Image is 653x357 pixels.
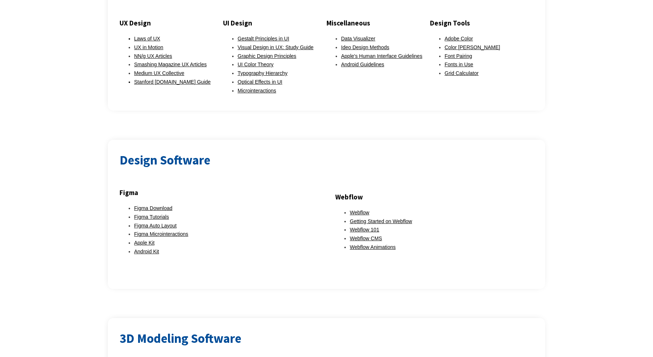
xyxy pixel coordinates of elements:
[134,240,155,246] a: Apple Kit
[120,17,223,29] h3: UX Design
[134,53,172,59] a: NN/g UX Articles
[238,53,296,59] a: Graphic Design Principles
[120,330,533,348] h2: 3D Modeling Software
[134,70,184,76] a: Medium UX Collective
[341,44,389,50] a: Ideo Design Methods
[120,151,533,169] h2: Design Software
[335,191,533,203] h3: Webflow
[445,53,472,59] a: Font Pairing
[134,231,188,237] a: Figma Microinteractions
[238,62,274,67] a: UI Color Theory
[134,79,211,85] a: Stanford [DOMAIN_NAME] Guide
[238,70,288,76] a: Typography Hierarchy
[120,187,318,198] h3: Figma
[134,62,207,67] a: Smashing Magazine UX Articles
[430,17,533,29] h3: Design Tools
[445,70,478,76] a: Grid Calculator
[134,36,160,41] a: Laws of UX
[350,210,369,215] a: Webflow
[350,227,379,233] a: Webflow 101
[238,36,289,41] a: Gestalt Principles in UI
[445,36,473,41] a: Adobe Color
[134,44,163,50] a: UX in Motion
[341,36,375,41] a: Data Visualizer
[223,17,326,29] h3: UI Design
[341,62,384,67] a: Android Guidelines
[445,44,500,50] a: Color [PERSON_NAME]
[134,205,172,211] a: Figma Download
[350,235,382,241] a: Webflow CMS
[341,53,422,59] a: Apple's Human Interface Guidelines
[134,249,159,254] a: Android Kit
[350,218,412,224] a: Getting Started on Webflow
[134,214,169,220] a: Figma Tutorials
[134,223,177,229] a: Figma Auto Layout
[238,44,313,50] a: Visual Design in UX: Study Guide
[238,88,276,94] a: Microinteractions
[350,244,396,250] a: Webflow Animations
[238,79,282,85] a: Optical Effects in UI
[326,17,430,29] h3: Miscellaneous
[445,62,473,67] a: Fonts in Use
